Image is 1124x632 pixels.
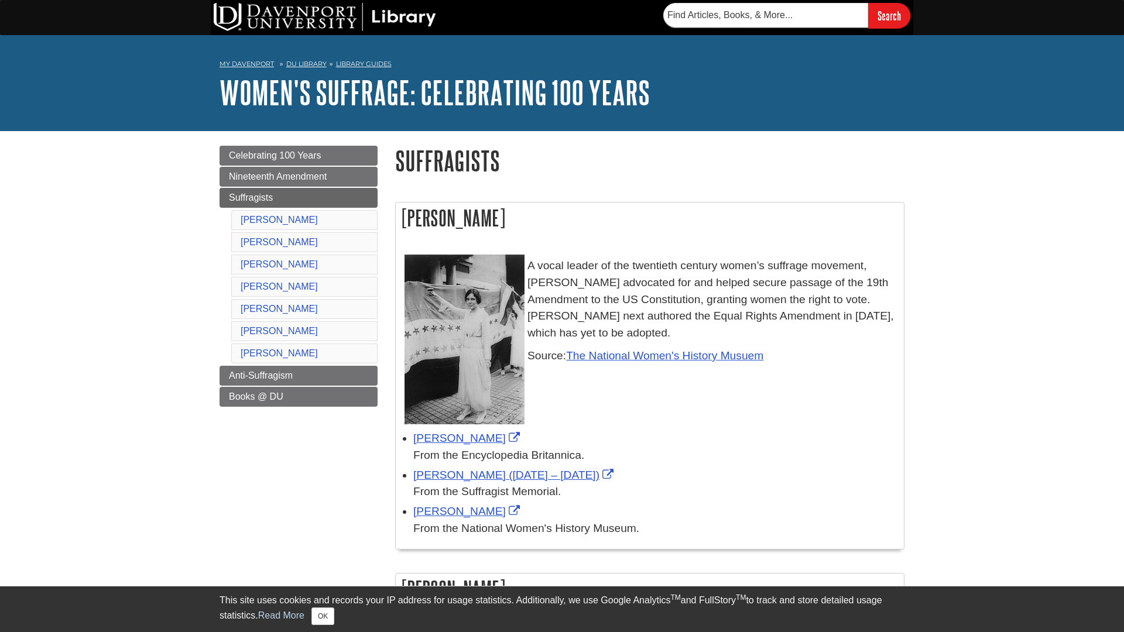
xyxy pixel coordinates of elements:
[241,326,318,336] a: [PERSON_NAME]
[402,257,898,342] p: A vocal leader of the twentieth century women’s suffrage movement, [PERSON_NAME] advocated for an...
[220,56,904,75] nav: breadcrumb
[413,505,523,517] a: Link opens in new window
[229,171,327,181] span: Nineteenth Amendment
[229,150,321,160] span: Celebrating 100 Years
[663,3,910,28] form: Searches DU Library's articles, books, and more
[396,202,904,233] h2: [PERSON_NAME]
[663,3,868,28] input: Find Articles, Books, & More...
[566,349,763,362] a: The National Women's History Musuem
[229,193,273,202] span: Suffragists
[413,432,523,444] a: Link opens in new window
[241,215,318,225] a: [PERSON_NAME]
[258,610,304,620] a: Read More
[220,59,274,69] a: My Davenport
[241,348,318,358] a: [PERSON_NAME]
[868,3,910,28] input: Search
[220,146,378,407] div: Guide Page Menu
[241,281,318,291] a: [PERSON_NAME]
[220,366,378,386] a: Anti-Suffragism
[214,3,436,31] img: DU Library
[241,259,318,269] a: [PERSON_NAME]
[220,167,378,187] a: Nineteenth Amendment
[241,304,318,314] a: [PERSON_NAME]
[241,237,318,247] a: [PERSON_NAME]
[220,146,378,166] a: Celebrating 100 Years
[395,146,904,176] h1: Suffragists
[286,60,327,68] a: DU Library
[220,387,378,407] a: Books @ DU
[413,483,898,500] div: From the Suffragist Memorial.
[413,469,616,481] a: Link opens in new window
[413,447,898,464] div: From the Encyclopedia Britannica.
[405,255,525,424] img: image of alice paul
[413,520,898,537] div: From the National Women's History Museum.
[396,573,904,604] h2: [PERSON_NAME]
[736,593,746,602] sup: TM
[229,370,293,380] span: Anti-Suffragism
[402,348,898,365] p: Source:
[311,607,334,625] button: Close
[220,188,378,208] a: Suffragists
[220,74,650,111] a: Women's Suffrage: Celebrating 100 Years
[336,60,392,68] a: Library Guides
[229,391,283,401] span: Books @ DU
[670,593,680,602] sup: TM
[220,593,904,625] div: This site uses cookies and records your IP address for usage statistics. Additionally, we use Goo...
